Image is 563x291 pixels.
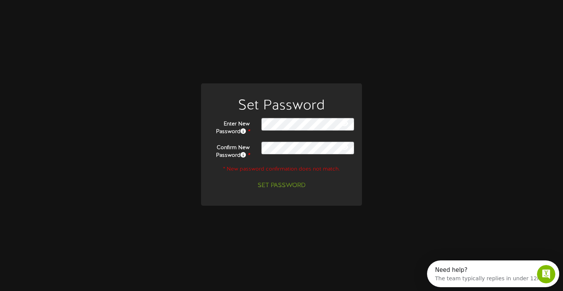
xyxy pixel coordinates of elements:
[203,118,255,136] label: Enter New Password
[537,265,555,283] iframe: Intercom live chat
[203,99,360,114] h1: Set Password
[8,7,113,13] div: Need help?
[427,260,559,287] iframe: Intercom live chat discovery launcher
[253,179,310,192] button: Set Password
[203,141,255,159] label: Confirm New Password
[3,3,136,24] div: Open Intercom Messenger
[8,13,113,21] div: The team typically replies in under 12h
[223,166,340,172] span: * New password confirmation does not match.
